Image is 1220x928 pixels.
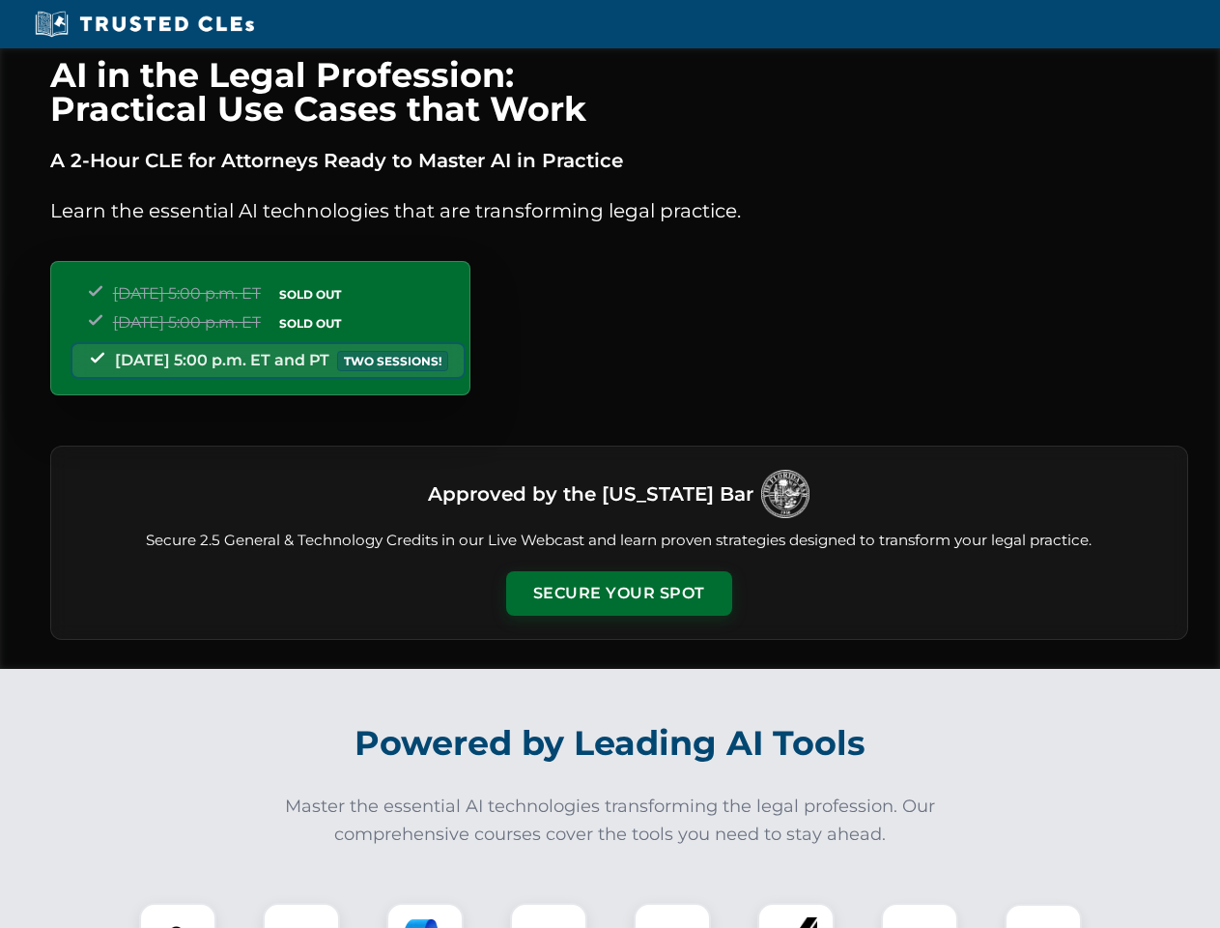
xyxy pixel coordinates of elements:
img: Trusted CLEs [29,10,260,39]
h1: AI in the Legal Profession: Practical Use Cases that Work [50,58,1188,126]
h3: Approved by the [US_STATE] Bar [428,477,753,511]
span: [DATE] 5:00 p.m. ET [113,313,261,332]
p: Master the essential AI technologies transforming the legal profession. Our comprehensive courses... [272,793,949,849]
img: Logo [761,470,809,518]
p: Secure 2.5 General & Technology Credits in our Live Webcast and learn proven strategies designed ... [74,530,1164,552]
p: A 2-Hour CLE for Attorneys Ready to Master AI in Practice [50,145,1188,176]
h2: Powered by Leading AI Tools [75,710,1146,777]
span: [DATE] 5:00 p.m. ET [113,284,261,303]
span: SOLD OUT [272,284,348,304]
p: Learn the essential AI technologies that are transforming legal practice. [50,195,1188,226]
span: SOLD OUT [272,313,348,333]
button: Secure Your Spot [506,571,732,616]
